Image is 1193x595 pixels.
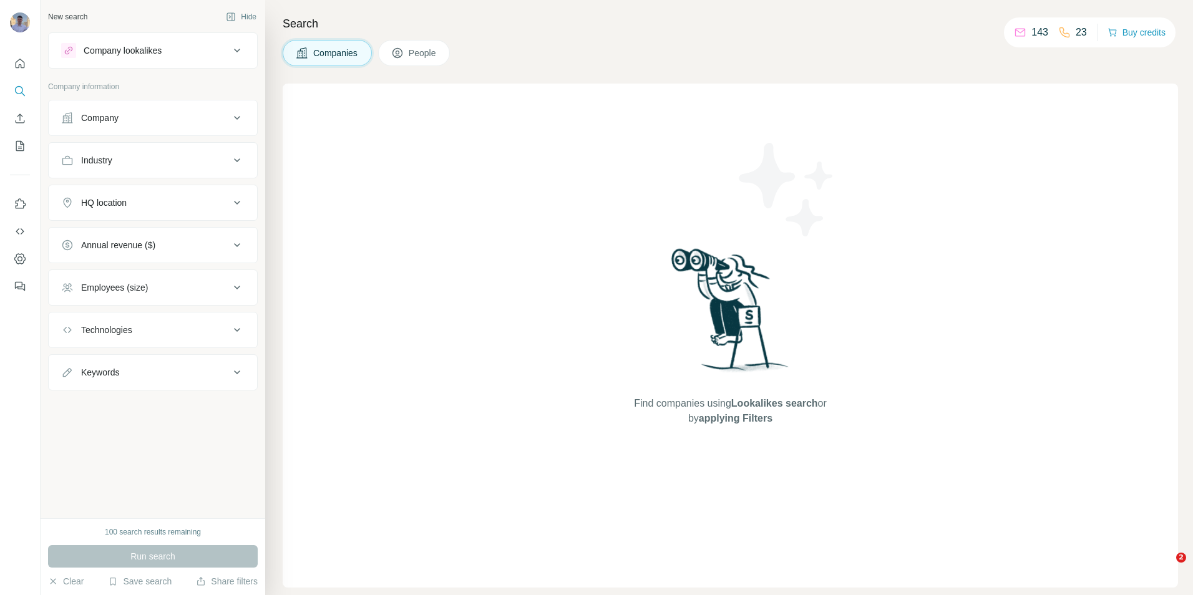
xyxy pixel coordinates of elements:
[731,398,818,409] span: Lookalikes search
[81,154,112,167] div: Industry
[666,245,796,384] img: Surfe Illustration - Woman searching with binoculars
[1151,553,1181,583] iframe: Intercom live chat
[108,575,172,588] button: Save search
[48,575,84,588] button: Clear
[105,526,201,538] div: 100 search results remaining
[49,188,257,218] button: HQ location
[81,196,127,209] div: HQ location
[48,11,87,22] div: New search
[630,396,830,426] span: Find companies using or by
[10,107,30,130] button: Enrich CSV
[313,47,359,59] span: Companies
[49,273,257,302] button: Employees (size)
[10,52,30,75] button: Quick start
[1031,25,1048,40] p: 143
[10,248,30,270] button: Dashboard
[49,230,257,260] button: Annual revenue ($)
[1108,24,1166,41] button: Buy credits
[10,193,30,215] button: Use Surfe on LinkedIn
[49,36,257,65] button: Company lookalikes
[10,80,30,102] button: Search
[196,575,258,588] button: Share filters
[81,239,155,251] div: Annual revenue ($)
[217,7,265,26] button: Hide
[10,135,30,157] button: My lists
[10,220,30,243] button: Use Surfe API
[81,112,119,124] div: Company
[49,315,257,345] button: Technologies
[699,413,772,423] span: applying Filters
[84,44,162,57] div: Company lookalikes
[731,133,843,246] img: Surfe Illustration - Stars
[49,103,257,133] button: Company
[81,366,119,379] div: Keywords
[48,81,258,92] p: Company information
[81,281,148,294] div: Employees (size)
[10,275,30,297] button: Feedback
[1176,553,1186,563] span: 2
[81,324,132,336] div: Technologies
[10,12,30,32] img: Avatar
[283,15,1178,32] h4: Search
[49,145,257,175] button: Industry
[49,357,257,387] button: Keywords
[1076,25,1087,40] p: 23
[409,47,437,59] span: People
